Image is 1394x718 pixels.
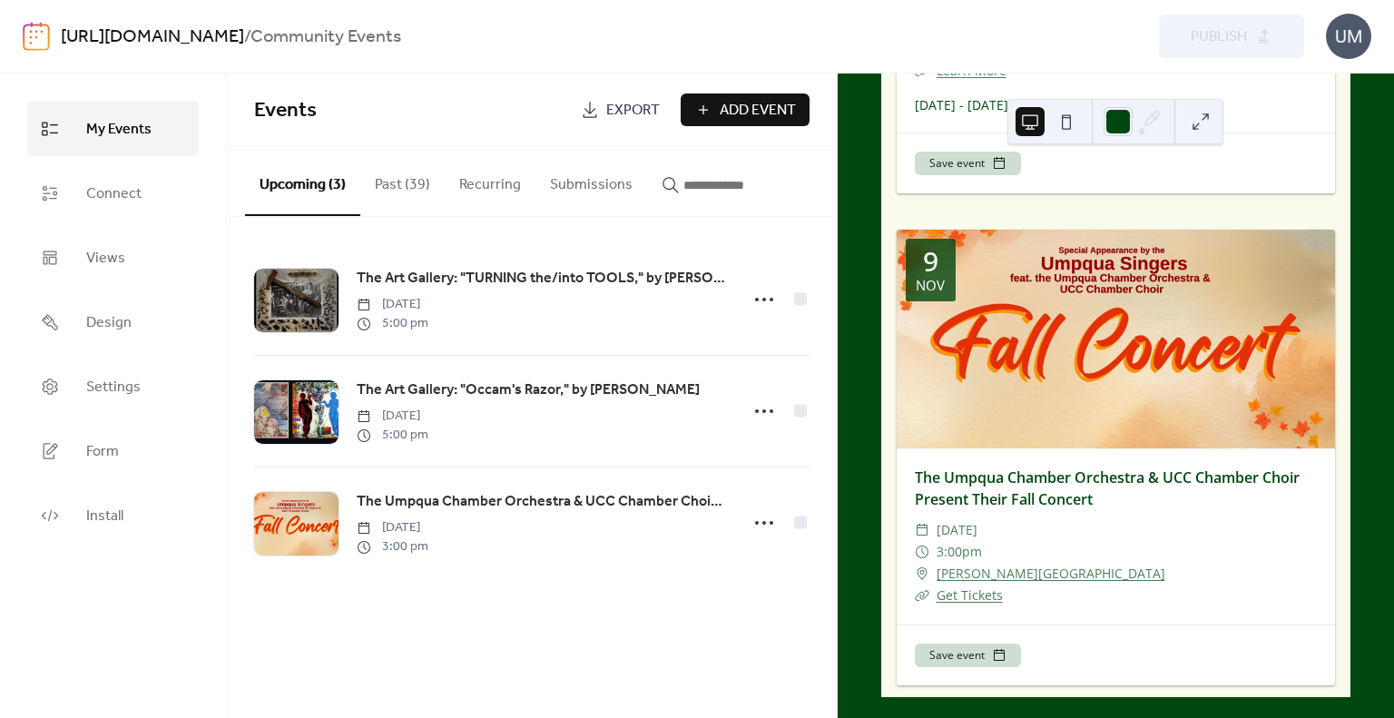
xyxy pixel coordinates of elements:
[915,519,929,541] div: ​
[915,467,1300,509] a: The Umpqua Chamber Orchestra & UCC Chamber Choir Present Their Fall Concert
[27,359,199,414] a: Settings
[357,537,428,556] span: 3:00 pm
[357,379,700,402] a: The Art Gallery: "Occam's Razor," by [PERSON_NAME]
[937,586,1003,604] a: Get Tickets
[86,180,142,208] span: Connect
[244,20,250,54] b: /
[23,22,50,51] img: logo
[86,115,152,143] span: My Events
[86,438,119,466] span: Form
[61,20,244,54] a: [URL][DOMAIN_NAME]
[27,423,199,478] a: Form
[357,379,700,401] span: The Art Gallery: "Occam's Razor," by [PERSON_NAME]
[937,541,982,563] span: 3:00pm
[915,585,929,606] div: ​
[357,491,727,513] span: The Umpqua Chamber Orchestra & UCC Chamber Choir Present Their Fall Concert
[245,147,360,216] button: Upcoming (3)
[915,541,929,563] div: ​
[535,147,647,214] button: Submissions
[254,91,317,131] span: Events
[923,248,938,275] div: 9
[937,563,1165,585] a: [PERSON_NAME][GEOGRAPHIC_DATA]
[720,100,796,122] span: Add Event
[357,314,428,333] span: 5:00 pm
[606,100,660,122] span: Export
[1326,14,1371,59] div: UM
[915,644,1021,667] button: Save event
[357,407,428,426] span: [DATE]
[445,147,535,214] button: Recurring
[86,309,132,337] span: Design
[27,294,199,349] a: Design
[86,502,123,530] span: Install
[915,152,1021,175] button: Save event
[357,267,727,290] a: The Art Gallery: "TURNING the/into TOOLS," by [PERSON_NAME]
[27,101,199,156] a: My Events
[681,93,810,126] button: Add Event
[250,20,401,54] b: Community Events
[357,426,428,445] span: 5:00 pm
[27,230,199,285] a: Views
[567,93,673,126] a: Export
[86,244,125,272] span: Views
[915,563,929,585] div: ​
[357,268,727,290] span: The Art Gallery: "TURNING the/into TOOLS," by [PERSON_NAME]
[357,518,428,537] span: [DATE]
[360,147,445,214] button: Past (39)
[937,519,977,541] span: [DATE]
[357,295,428,314] span: [DATE]
[916,279,945,292] div: Nov
[27,487,199,543] a: Install
[27,165,199,221] a: Connect
[86,373,141,401] span: Settings
[937,62,1006,79] a: Learn More
[897,95,1335,114] div: [DATE] - [DATE]
[357,490,727,514] a: The Umpqua Chamber Orchestra & UCC Chamber Choir Present Their Fall Concert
